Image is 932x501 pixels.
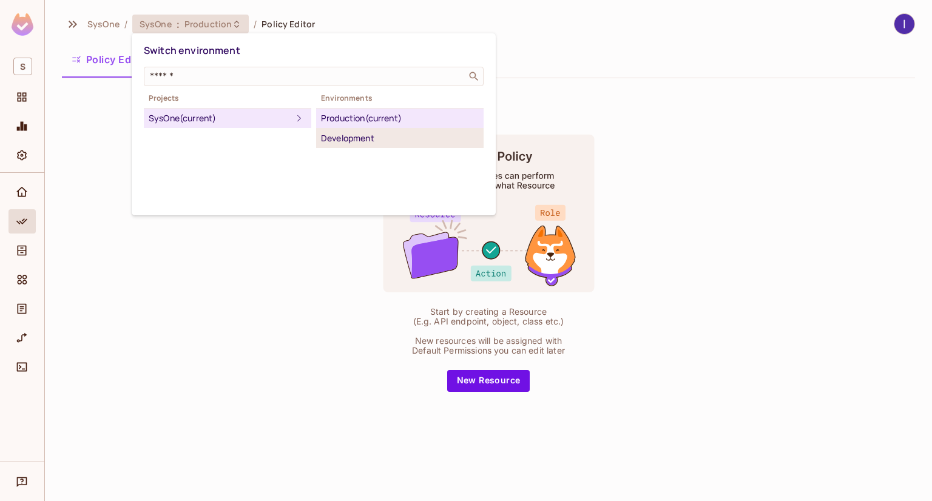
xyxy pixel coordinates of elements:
[144,93,311,103] span: Projects
[321,131,479,146] div: Development
[144,44,240,57] span: Switch environment
[149,111,292,126] div: SysOne (current)
[316,93,484,103] span: Environments
[321,111,479,126] div: Production (current)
